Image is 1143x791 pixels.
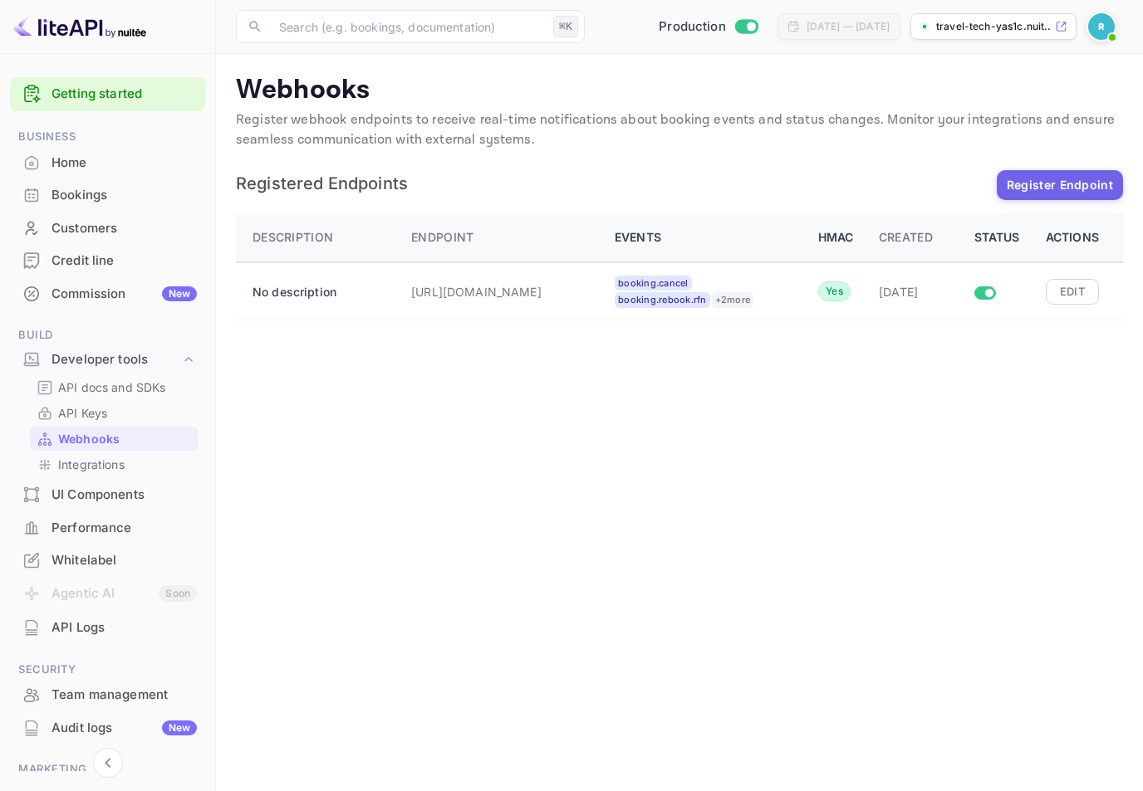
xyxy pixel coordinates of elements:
div: API Logs [10,612,205,644]
a: Bookings [10,179,205,210]
button: Sort [246,222,340,254]
p: Webhooks [58,430,120,447]
a: UI Components [10,479,205,510]
p: Webhooks [236,74,1123,107]
img: Revolut [1088,13,1115,40]
div: Yes [818,281,851,301]
a: Customers [10,212,205,243]
p: API Keys [58,404,107,422]
div: Home [52,154,197,173]
div: Customers [10,212,205,245]
div: Credit line [10,245,205,277]
div: New [162,286,197,301]
a: Getting started [52,85,197,104]
div: API docs and SDKs [30,375,199,399]
a: Credit line [10,245,205,276]
span: Build [10,326,205,344]
div: booking.rebook.rfn [615,292,710,308]
div: CommissionNew [10,278,205,310]
div: Audit logsNew [10,712,205,745]
div: API Logs [52,618,197,637]
div: ⌘K [553,16,578,37]
div: New [162,720,197,735]
div: Bookings [52,186,197,205]
div: HMAC [818,227,859,247]
p: Register webhook endpoints to receive real-time notifications about booking events and status cha... [236,110,1123,150]
div: Commission [52,285,197,304]
div: Status [974,227,1026,247]
p: [URL][DOMAIN_NAME] [411,283,577,300]
a: API Logs [10,612,205,642]
a: Whitelabel [10,544,205,575]
p: API docs and SDKs [58,378,166,396]
p: Integrations [58,456,125,473]
div: Bookings [10,179,205,212]
a: Team management [10,679,205,710]
a: API docs and SDKs [37,378,192,396]
a: Performance [10,512,205,543]
p: travel-tech-yas1c.nuit... [936,19,1052,34]
div: API Keys [30,401,199,425]
p: No description [253,283,377,300]
a: Audit logsNew [10,712,205,743]
div: Developer tools [52,350,180,369]
a: Webhooks [37,430,192,447]
button: Register Endpoint [997,170,1123,200]
div: Customers [52,219,197,238]
div: Whitelabel [52,551,197,570]
div: Webhooks [30,427,199,451]
div: Whitelabel [10,544,205,577]
button: Sort [405,222,480,254]
a: API Keys [37,404,192,422]
div: Actions [1046,227,1106,247]
a: CommissionNew [10,278,205,309]
div: Performance [52,519,197,538]
a: Integrations [37,456,192,473]
span: Marketing [10,760,205,779]
div: Credit line [52,251,197,271]
div: Switch to Sandbox mode [652,17,764,37]
span: Production [659,17,726,37]
button: Sort [872,222,939,254]
div: [DATE] — [DATE] [807,19,890,34]
span: Security [10,661,205,679]
span: Business [10,128,205,146]
div: Getting started [10,77,205,111]
div: booking.cancel [615,276,692,291]
div: Endpoint [411,227,473,247]
a: Home [10,147,205,178]
div: UI Components [52,486,197,505]
div: Developer tools [10,345,205,374]
button: Collapse navigation [93,748,123,778]
span: Registered Endpoints [236,175,988,192]
div: UI Components [10,479,205,511]
div: Description [253,227,333,247]
div: Audit logs [52,719,197,738]
button: Edit [1046,279,1099,304]
div: Created [879,227,933,247]
div: Events [615,227,798,247]
div: Team management [10,679,205,711]
input: Search (e.g. bookings, documentation) [269,10,547,43]
div: Integrations [30,452,199,476]
span: [DATE] [879,285,919,299]
div: Team management [52,686,197,705]
img: LiteAPI logo [13,13,146,40]
div: Performance [10,512,205,544]
div: + 2 more [712,292,754,308]
div: Home [10,147,205,179]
